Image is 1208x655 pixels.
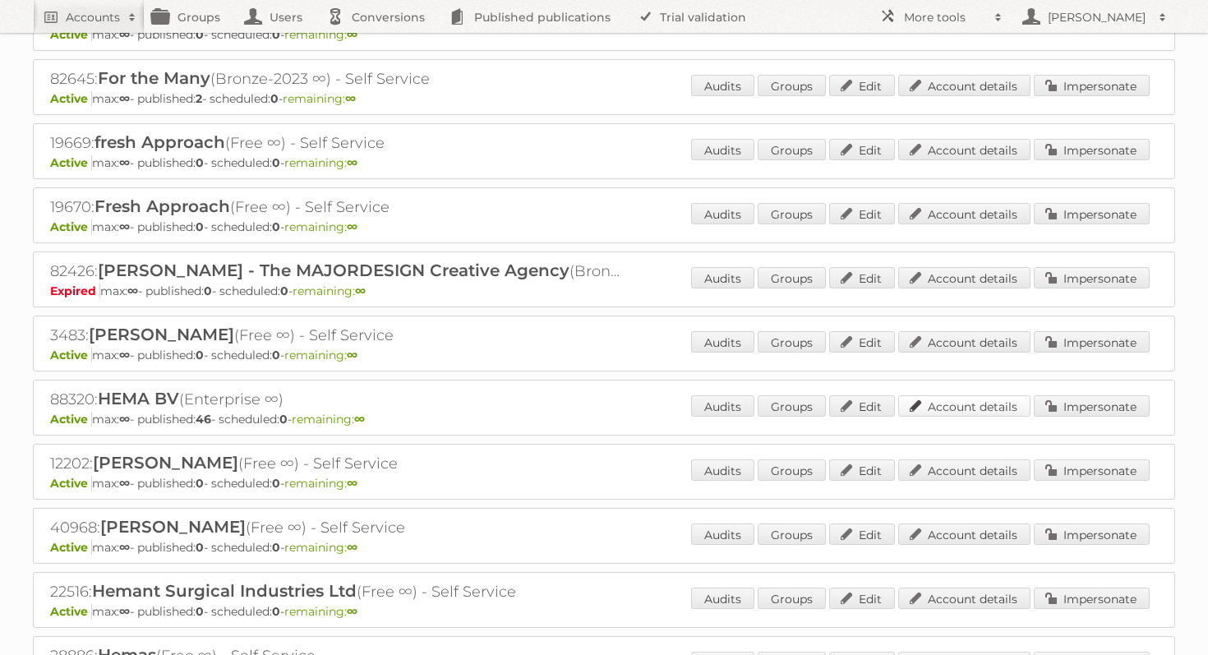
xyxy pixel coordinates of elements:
a: Groups [758,267,826,288]
span: remaining: [293,284,366,298]
span: Active [50,348,92,362]
h2: 22516: (Free ∞) - Self Service [50,581,625,602]
a: Impersonate [1034,267,1150,288]
span: Active [50,540,92,555]
p: max: - published: - scheduled: - [50,476,1158,491]
strong: ∞ [347,476,357,491]
span: remaining: [284,348,357,362]
span: [PERSON_NAME] - The MAJORDESIGN Creative Agency [98,261,569,280]
a: Groups [758,139,826,160]
span: Expired [50,284,100,298]
a: Edit [829,331,895,353]
strong: 0 [272,604,280,619]
h2: [PERSON_NAME] [1044,9,1150,25]
a: Edit [829,267,895,288]
a: Account details [898,75,1030,96]
h2: 3483: (Free ∞) - Self Service [50,325,625,346]
a: Edit [829,75,895,96]
span: remaining: [292,412,365,427]
strong: ∞ [119,27,130,42]
a: Audits [691,267,754,288]
strong: 0 [196,155,204,170]
a: Edit [829,139,895,160]
a: Edit [829,588,895,609]
strong: ∞ [347,27,357,42]
a: Edit [829,524,895,545]
a: Account details [898,331,1030,353]
strong: ∞ [347,348,357,362]
span: Active [50,155,92,170]
strong: ∞ [127,284,138,298]
strong: ∞ [119,476,130,491]
strong: 0 [272,27,280,42]
strong: 0 [196,476,204,491]
a: Account details [898,524,1030,545]
strong: 0 [204,284,212,298]
h2: 82426: (Bronze ∞) - TRIAL - Self Service [50,261,625,282]
span: remaining: [284,27,357,42]
strong: ∞ [119,155,130,170]
strong: ∞ [345,91,356,106]
span: For the Many [98,68,210,88]
p: max: - published: - scheduled: - [50,219,1158,234]
strong: 0 [272,540,280,555]
a: Audits [691,395,754,417]
h2: 19670: (Free ∞) - Self Service [50,196,625,218]
h2: 12202: (Free ∞) - Self Service [50,453,625,474]
span: remaining: [284,540,357,555]
a: Edit [829,459,895,481]
strong: ∞ [119,219,130,234]
span: HEMA BV [98,389,179,408]
a: Impersonate [1034,395,1150,417]
a: Impersonate [1034,331,1150,353]
a: Edit [829,203,895,224]
span: Active [50,219,92,234]
strong: 0 [196,27,204,42]
strong: 0 [272,155,280,170]
span: remaining: [284,476,357,491]
a: Audits [691,75,754,96]
a: Audits [691,524,754,545]
span: Active [50,27,92,42]
a: Groups [758,75,826,96]
h2: 40968: (Free ∞) - Self Service [50,517,625,538]
a: Audits [691,139,754,160]
strong: ∞ [347,604,357,619]
h2: Accounts [66,9,120,25]
span: [PERSON_NAME] [100,517,246,537]
a: Impersonate [1034,75,1150,96]
a: Audits [691,331,754,353]
span: Active [50,91,92,106]
p: max: - published: - scheduled: - [50,540,1158,555]
strong: ∞ [354,412,365,427]
p: max: - published: - scheduled: - [50,155,1158,170]
strong: ∞ [119,91,130,106]
a: Impersonate [1034,588,1150,609]
a: Groups [758,203,826,224]
a: Edit [829,395,895,417]
span: [PERSON_NAME] [93,453,238,473]
a: Groups [758,524,826,545]
strong: ∞ [355,284,366,298]
a: Groups [758,588,826,609]
a: Impersonate [1034,139,1150,160]
span: remaining: [284,155,357,170]
strong: 0 [272,348,280,362]
a: Impersonate [1034,459,1150,481]
strong: 0 [272,476,280,491]
a: Account details [898,459,1030,481]
p: max: - published: - scheduled: - [50,348,1158,362]
strong: ∞ [119,412,130,427]
strong: 0 [270,91,279,106]
a: Groups [758,395,826,417]
span: remaining: [284,604,357,619]
strong: 2 [196,91,202,106]
a: Account details [898,203,1030,224]
h2: More tools [904,9,986,25]
span: Active [50,604,92,619]
p: max: - published: - scheduled: - [50,91,1158,106]
a: Account details [898,139,1030,160]
a: Audits [691,459,754,481]
h2: 88320: (Enterprise ∞) [50,389,625,410]
span: Hemant Surgical Industries Ltd [92,581,357,601]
